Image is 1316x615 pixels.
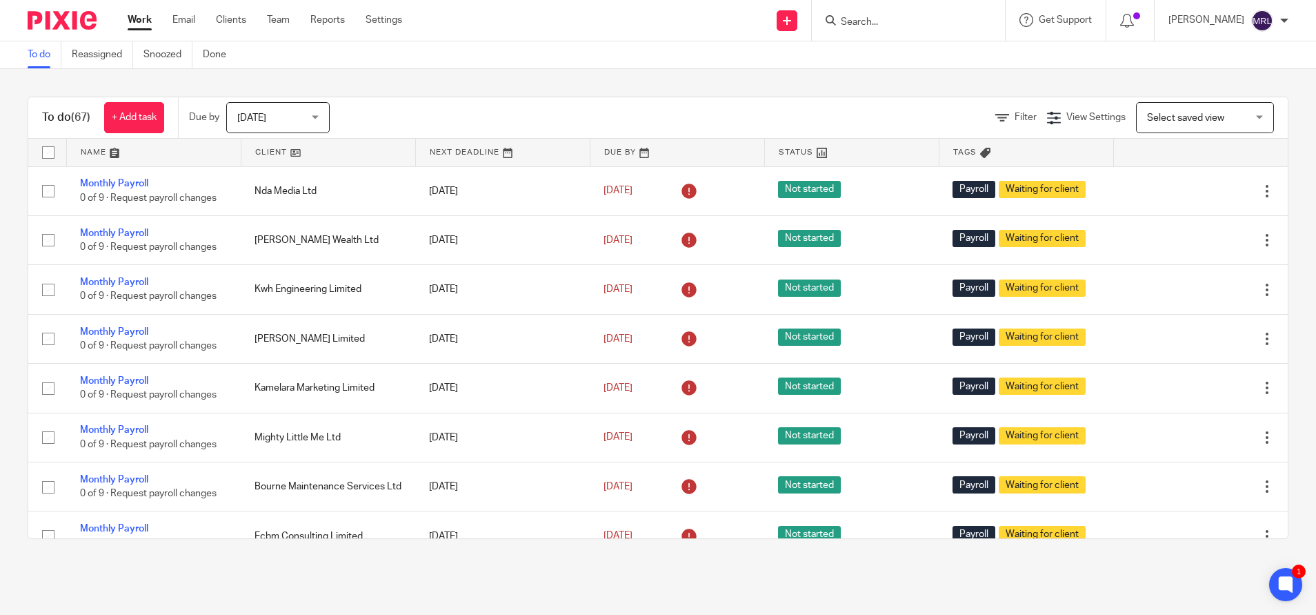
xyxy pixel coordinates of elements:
[778,181,841,198] span: Not started
[999,476,1086,494] span: Waiting for client
[1066,113,1126,122] span: View Settings
[241,511,415,560] td: Ecbm Consulting Limited
[604,235,632,245] span: [DATE]
[216,13,246,27] a: Clients
[839,17,964,29] input: Search
[80,327,148,337] a: Monthly Payroll
[80,376,148,386] a: Monthly Payroll
[241,364,415,413] td: Kamelara Marketing Limited
[267,13,290,27] a: Team
[604,383,632,393] span: [DATE]
[604,433,632,442] span: [DATE]
[1168,13,1244,27] p: [PERSON_NAME]
[778,476,841,494] span: Not started
[999,526,1086,543] span: Waiting for client
[999,329,1086,346] span: Waiting for client
[241,265,415,314] td: Kwh Engineering Limited
[778,329,841,346] span: Not started
[953,329,995,346] span: Payroll
[415,413,590,462] td: [DATE]
[604,334,632,344] span: [DATE]
[28,11,97,30] img: Pixie
[241,462,415,511] td: Bourne Maintenance Services Ltd
[1292,565,1306,578] div: 1
[80,440,217,449] span: 0 of 9 · Request payroll changes
[189,110,219,124] p: Due by
[241,314,415,363] td: [PERSON_NAME] Limited
[778,526,841,543] span: Not started
[80,277,148,287] a: Monthly Payroll
[241,413,415,462] td: Mighty Little Me Ltd
[604,482,632,491] span: [DATE]
[80,341,217,351] span: 0 of 9 · Request payroll changes
[953,476,995,494] span: Payroll
[42,110,90,125] h1: To do
[143,41,192,68] a: Snoozed
[237,113,266,123] span: [DATE]
[415,265,590,314] td: [DATE]
[953,230,995,247] span: Payroll
[80,179,148,188] a: Monthly Payroll
[80,242,217,252] span: 0 of 9 · Request payroll changes
[80,425,148,435] a: Monthly Payroll
[953,427,995,445] span: Payroll
[310,13,345,27] a: Reports
[953,181,995,198] span: Payroll
[415,215,590,264] td: [DATE]
[415,166,590,215] td: [DATE]
[778,280,841,297] span: Not started
[778,378,841,395] span: Not started
[1251,10,1273,32] img: svg%3E
[80,524,148,534] a: Monthly Payroll
[28,41,61,68] a: To do
[953,526,995,543] span: Payroll
[999,230,1086,247] span: Waiting for client
[953,378,995,395] span: Payroll
[241,166,415,215] td: Nda Media Ltd
[604,531,632,540] span: [DATE]
[172,13,195,27] a: Email
[203,41,237,68] a: Done
[999,181,1086,198] span: Waiting for client
[241,215,415,264] td: [PERSON_NAME] Wealth Ltd
[1039,15,1092,25] span: Get Support
[71,112,90,123] span: (67)
[415,364,590,413] td: [DATE]
[80,228,148,238] a: Monthly Payroll
[80,489,217,498] span: 0 of 9 · Request payroll changes
[128,13,152,27] a: Work
[999,280,1086,297] span: Waiting for client
[1015,113,1037,122] span: Filter
[80,475,148,485] a: Monthly Payroll
[953,148,977,156] span: Tags
[415,314,590,363] td: [DATE]
[1147,113,1224,123] span: Select saved view
[415,511,590,560] td: [DATE]
[104,102,164,133] a: + Add task
[999,378,1086,395] span: Waiting for client
[953,280,995,297] span: Payroll
[604,284,632,294] span: [DATE]
[80,391,217,400] span: 0 of 9 · Request payroll changes
[80,292,217,302] span: 0 of 9 · Request payroll changes
[999,427,1086,445] span: Waiting for client
[80,538,217,548] span: 0 of 9 · Request payroll changes
[366,13,402,27] a: Settings
[80,193,217,203] span: 0 of 9 · Request payroll changes
[415,462,590,511] td: [DATE]
[72,41,133,68] a: Reassigned
[604,186,632,196] span: [DATE]
[778,427,841,445] span: Not started
[778,230,841,247] span: Not started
